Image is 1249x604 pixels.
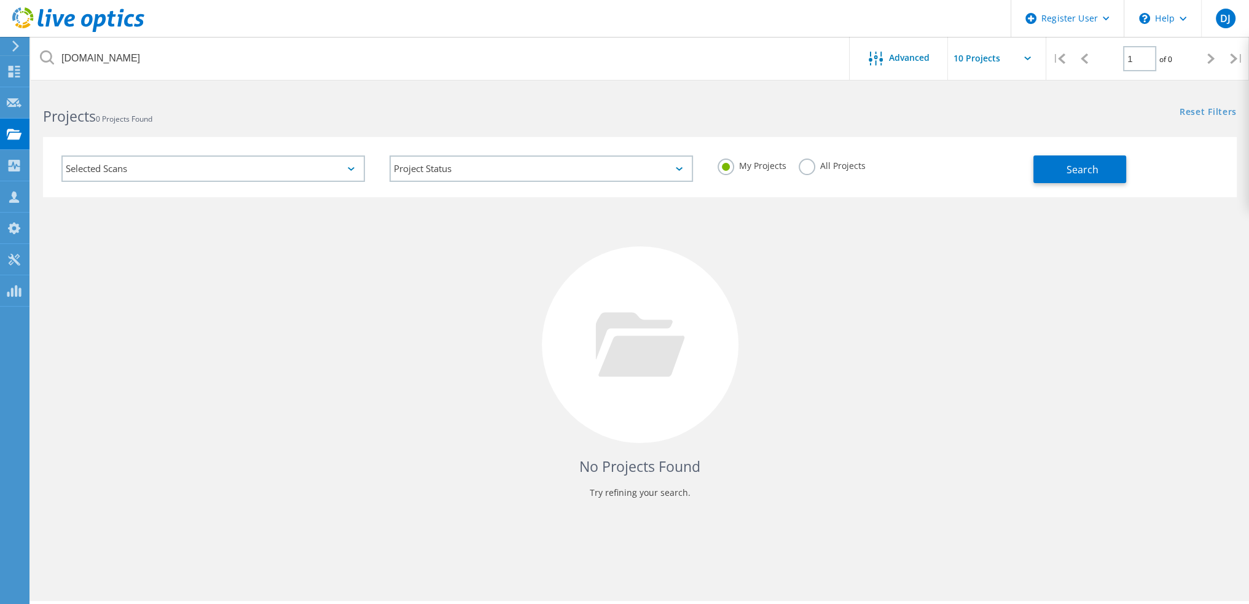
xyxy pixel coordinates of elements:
[43,106,96,126] b: Projects
[1180,108,1237,118] a: Reset Filters
[1224,37,1249,80] div: |
[12,26,144,34] a: Live Optics Dashboard
[1159,54,1172,65] span: of 0
[1046,37,1071,80] div: |
[889,53,930,62] span: Advanced
[1067,163,1098,176] span: Search
[390,155,693,182] div: Project Status
[718,159,786,170] label: My Projects
[799,159,866,170] label: All Projects
[96,114,152,124] span: 0 Projects Found
[1033,155,1126,183] button: Search
[1220,14,1231,23] span: DJ
[1139,13,1150,24] svg: \n
[55,457,1224,477] h4: No Projects Found
[61,155,365,182] div: Selected Scans
[55,483,1224,503] p: Try refining your search.
[31,37,850,80] input: Search projects by name, owner, ID, company, etc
